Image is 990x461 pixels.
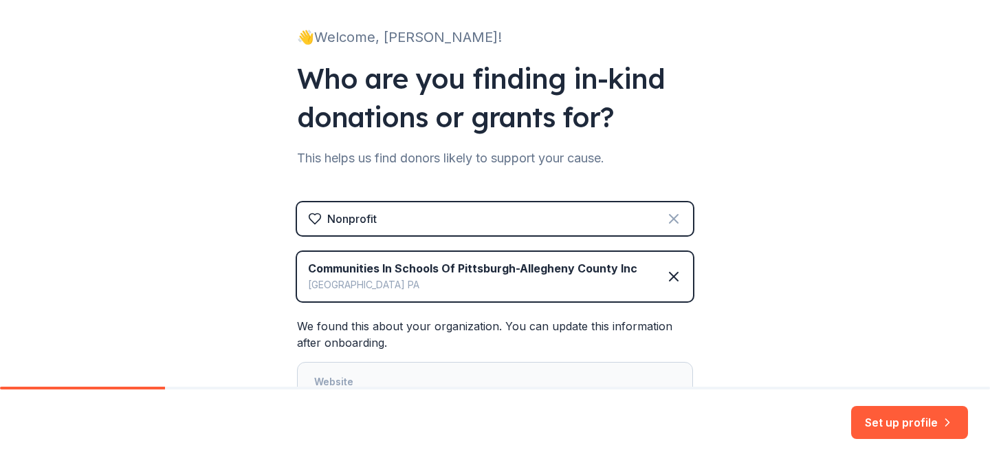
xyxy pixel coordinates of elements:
div: Website [314,374,676,393]
div: This helps us find donors likely to support your cause. [297,147,693,169]
div: Nonprofit [327,211,377,227]
div: 👋 Welcome, [PERSON_NAME]! [297,26,693,48]
div: Communities In Schools Of Pittsburgh-Allegheny County Inc [308,260,637,277]
div: [GEOGRAPHIC_DATA] PA [308,277,637,293]
div: [DOMAIN_NAME] [314,374,676,416]
div: Who are you finding in-kind donations or grants for? [297,59,693,136]
button: Set up profile [851,406,968,439]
